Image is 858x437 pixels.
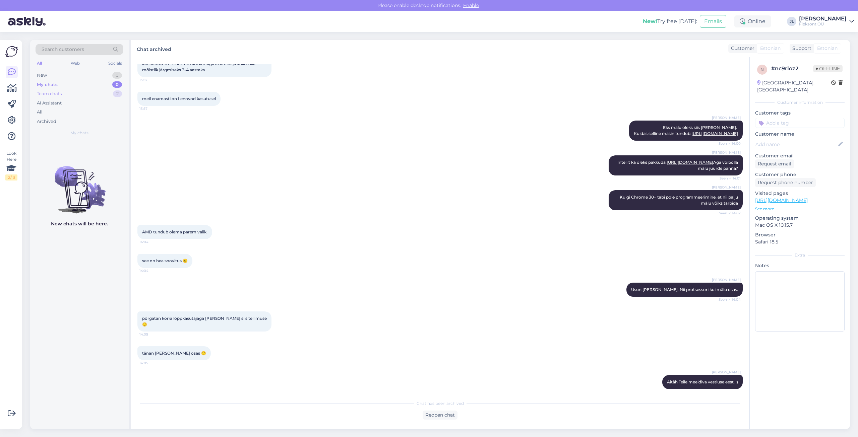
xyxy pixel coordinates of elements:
[5,150,17,180] div: Look Here
[139,361,165,366] span: 14:05
[139,106,165,111] span: 13:57
[813,65,843,72] span: Offline
[643,18,657,24] b: New!
[37,109,43,116] div: All
[70,130,88,136] span: My chats
[42,46,84,53] span: Search customers
[30,154,129,214] img: No chats
[755,110,845,117] p: Customer tags
[755,178,816,187] div: Request phone number
[716,297,741,302] span: Seen ✓ 14:04
[461,2,481,8] span: Enable
[787,17,796,26] div: JL
[728,45,754,52] div: Customer
[755,131,845,138] p: Customer name
[760,67,764,72] span: n
[691,131,738,136] a: [URL][DOMAIN_NAME]
[755,197,808,203] a: [URL][DOMAIN_NAME]
[755,152,845,159] p: Customer email
[799,16,854,27] a: [PERSON_NAME]Fleksont OÜ
[755,262,845,269] p: Notes
[37,72,47,79] div: New
[631,287,738,292] span: Usun [PERSON_NAME]. Nii protsessori kui mälu osas.
[755,206,845,212] p: See more ...
[51,220,108,227] p: New chats will be here.
[712,370,741,375] span: [PERSON_NAME]
[5,174,17,180] div: 2 / 3
[617,160,739,171] span: Intelilt ka oleks pakkuda: Aga võibolla mälu juurde panna?
[755,171,845,178] p: Customer phone
[755,99,845,105] div: Customer information
[667,160,713,165] a: [URL][DOMAIN_NAME]
[757,79,831,93] div: [GEOGRAPHIC_DATA], [GEOGRAPHIC_DATA]
[139,239,165,244] span: 14:04
[712,115,741,120] span: [PERSON_NAME]
[734,15,771,27] div: Online
[643,17,697,25] div: Try free [DATE]:
[760,45,781,52] span: Estonian
[142,258,188,263] span: see on hea soovitus 🙂
[716,176,741,181] span: Seen ✓ 14:01
[755,141,837,148] input: Add name
[142,96,216,101] span: meil enamasti on Lenovod kasutusel
[69,59,81,68] div: Web
[423,411,457,420] div: Reopen chat
[771,65,813,73] div: # nc9rloz2
[712,150,741,155] span: [PERSON_NAME]
[755,238,845,245] p: Safari 18.5
[37,90,62,97] div: Team chats
[755,252,845,258] div: Extra
[37,100,62,106] div: AI Assistant
[755,222,845,229] p: Mac OS X 10.15.7
[716,389,741,394] span: 14:06
[817,45,838,52] span: Estonian
[139,332,165,337] span: 14:05
[142,55,256,72] span: vaja oleks üht 14-15" klienditoe sülearvutit. midagi mis kannataks 30+ Chrome tabi korraga avatun...
[716,211,741,216] span: Seen ✓ 14:02
[107,59,123,68] div: Socials
[634,125,738,136] span: Eks mälu oleks siis [PERSON_NAME]. Kuidas selline masin tundub:
[37,81,58,88] div: My chats
[5,45,18,58] img: Askly Logo
[137,44,171,53] label: Chat archived
[417,400,464,407] span: Chat has been archived
[142,351,206,356] span: tänan [PERSON_NAME] osas 🙂
[667,379,738,384] span: Aitäh Teile meeldiva vestluse eest. :)
[755,215,845,222] p: Operating system
[790,45,811,52] div: Support
[113,90,122,97] div: 2
[142,229,207,234] span: AMD tundub olema parem valik.
[139,77,165,82] span: 13:57
[112,72,122,79] div: 0
[799,16,847,21] div: [PERSON_NAME]
[620,195,739,206] span: Kuigi Chrome 30+ tabi pole programmeerimine, et nii palju mälu võiks tarbida
[755,190,845,197] p: Visited pages
[712,277,741,282] span: [PERSON_NAME]
[755,159,794,168] div: Request email
[142,316,268,327] span: põrgatan korra lõppkasutajaga [PERSON_NAME] siis tellimuse 🙂
[700,15,726,28] button: Emails
[755,118,845,128] input: Add a tag
[755,231,845,238] p: Browser
[712,185,741,190] span: [PERSON_NAME]
[36,59,43,68] div: All
[716,141,741,146] span: Seen ✓ 14:00
[112,81,122,88] div: 0
[139,268,165,273] span: 14:04
[37,118,56,125] div: Archived
[799,21,847,27] div: Fleksont OÜ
